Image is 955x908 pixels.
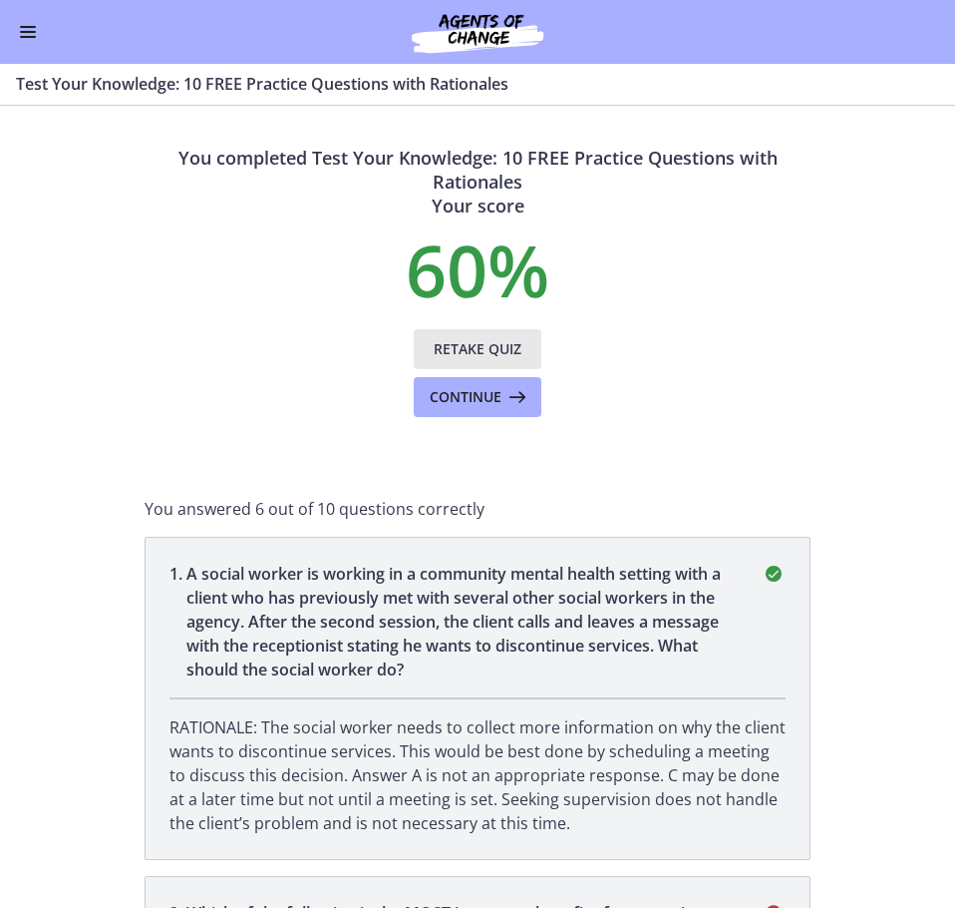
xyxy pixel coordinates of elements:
p: You answered 6 out of 10 questions correctly [145,497,810,521]
p: 60 % [145,233,810,305]
button: Retake Quiz [414,329,541,369]
span: Continue [430,385,501,409]
button: Continue [414,377,541,417]
button: Enable menu [16,20,40,44]
span: Retake Quiz [434,337,521,361]
span: 1 . [169,562,186,681]
p: RATIONALE: The social worker needs to collect more information on why the client wants to discont... [169,715,786,835]
h3: Test Your Knowledge: 10 FREE Practice Questions with Rationales [16,72,915,96]
h3: You completed Test Your Knowledge: 10 FREE Practice Questions with Rationales Your score [145,146,810,218]
i: correct [762,562,786,586]
p: A social worker is working in a community mental health setting with a client who has previously ... [186,562,738,681]
img: Agents of Change [358,8,597,56]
